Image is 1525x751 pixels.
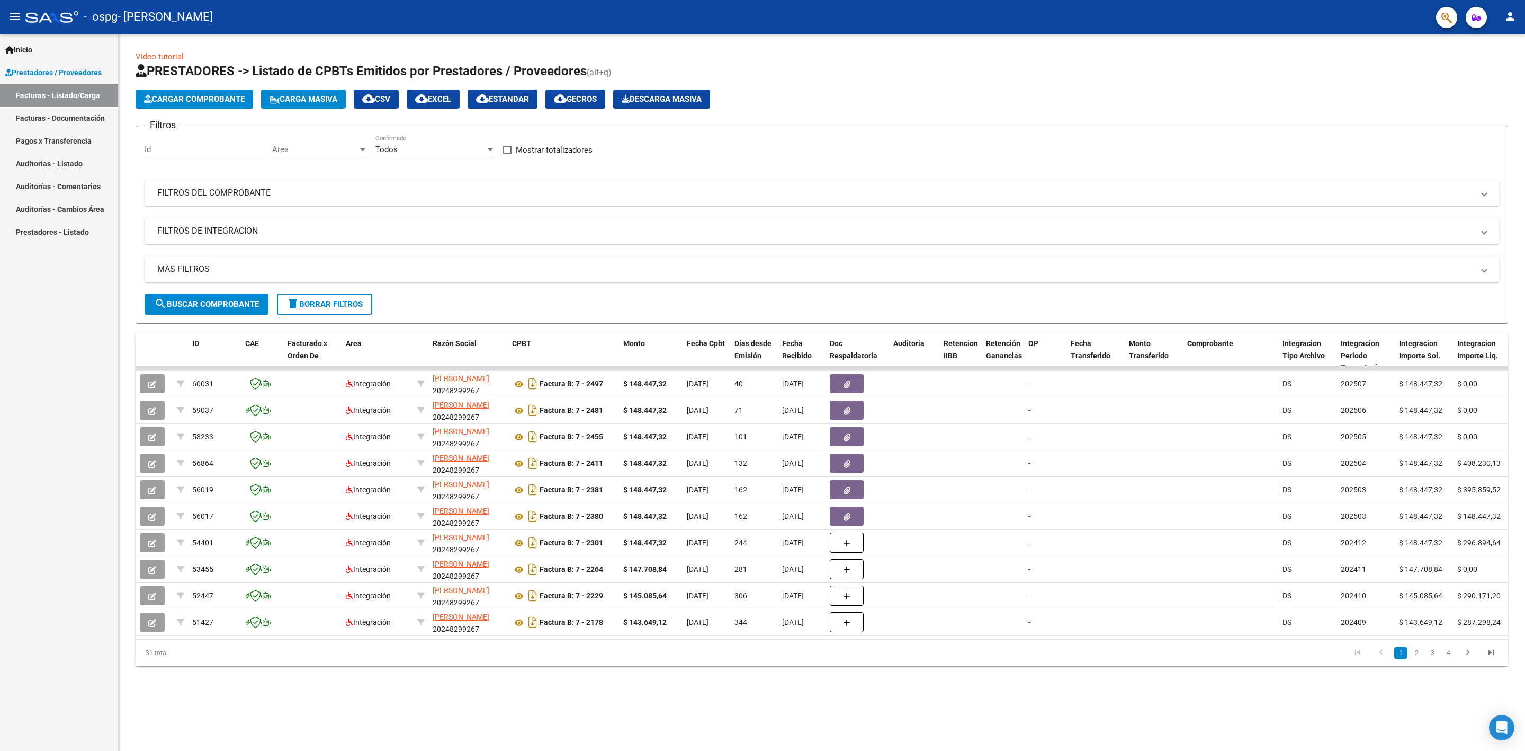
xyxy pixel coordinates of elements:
span: Todos [375,145,398,154]
strong: $ 145.085,64 [623,591,667,600]
span: 162 [734,512,747,520]
strong: Factura B: 7 - 2229 [540,592,603,600]
div: 20248299267 [433,558,504,580]
i: Descargar documento [526,481,540,498]
button: Gecros [545,90,605,109]
span: Carga Masiva [270,94,337,104]
span: DS [1282,432,1291,441]
span: DS [1282,406,1291,414]
i: Descargar documento [526,428,540,445]
span: 202409 [1341,618,1366,626]
span: Integración [346,485,391,494]
span: 56864 [192,459,213,467]
datatable-header-cell: Monto [619,332,683,379]
span: Auditoria [893,339,925,348]
span: 58233 [192,432,213,441]
div: 20248299267 [433,399,504,421]
span: - [1028,379,1030,388]
i: Descargar documento [526,508,540,525]
span: Cargar Comprobante [144,94,245,104]
span: [DATE] [687,565,708,573]
datatable-header-cell: CPBT [508,332,619,379]
a: 1 [1394,647,1407,659]
i: Descargar documento [526,375,540,392]
span: 56019 [192,485,213,494]
span: $ 0,00 [1457,379,1477,388]
span: 71 [734,406,743,414]
span: 56017 [192,512,213,520]
span: Integración [346,459,391,467]
mat-icon: person [1504,10,1517,23]
div: Open Intercom Messenger [1489,715,1514,740]
span: DS [1282,565,1291,573]
button: Buscar Comprobante [145,294,268,315]
span: [DATE] [687,459,708,467]
strong: Factura B: 7 - 2264 [540,566,603,574]
i: Descargar documento [526,534,540,551]
span: $ 296.894,64 [1457,538,1501,547]
strong: $ 148.447,32 [623,538,667,547]
span: 132 [734,459,747,467]
span: $ 408.230,13 [1457,459,1501,467]
span: 202503 [1341,512,1366,520]
span: $ 148.447,32 [1399,406,1442,414]
span: [PERSON_NAME] [433,586,489,595]
datatable-header-cell: Fecha Recibido [778,332,826,379]
span: Retención Ganancias [986,339,1022,360]
span: [DATE] [782,406,804,414]
mat-panel-title: MAS FILTROS [157,263,1474,275]
span: 202412 [1341,538,1366,547]
a: 2 [1410,647,1423,659]
span: (alt+q) [587,67,612,77]
strong: $ 148.447,32 [623,459,667,467]
span: 202503 [1341,485,1366,494]
datatable-header-cell: OP [1024,332,1066,379]
li: page 3 [1424,644,1440,662]
span: Integración [346,591,391,600]
span: DS [1282,591,1291,600]
button: Descarga Masiva [613,90,710,109]
span: $ 395.859,52 [1457,485,1501,494]
span: $ 143.649,12 [1399,618,1442,626]
mat-icon: cloud_download [476,92,489,105]
strong: Factura B: 7 - 2455 [540,433,603,441]
span: $ 148.447,32 [1399,485,1442,494]
mat-expansion-panel-header: FILTROS DEL COMPROBANTE [145,180,1499,206]
span: 202504 [1341,459,1366,467]
strong: $ 148.447,32 [623,485,667,494]
i: Descargar documento [526,561,540,578]
strong: $ 148.447,32 [623,379,667,388]
span: [DATE] [687,379,708,388]
datatable-header-cell: Fecha Transferido [1066,332,1125,379]
span: DS [1282,512,1291,520]
span: OP [1028,339,1038,348]
span: [DATE] [687,538,708,547]
strong: Factura B: 7 - 2178 [540,619,603,627]
span: Integración [346,618,391,626]
span: - [1028,485,1030,494]
a: go to last page [1481,647,1501,659]
span: 52447 [192,591,213,600]
span: 202506 [1341,406,1366,414]
span: [DATE] [782,512,804,520]
span: DS [1282,485,1291,494]
span: - ospg [84,5,118,29]
strong: Factura B: 7 - 2301 [540,539,603,547]
span: Integracion Importe Liq. [1457,339,1498,360]
span: $ 148.447,32 [1399,538,1442,547]
datatable-header-cell: ID [188,332,241,379]
span: 40 [734,379,743,388]
button: Borrar Filtros [277,294,372,315]
mat-panel-title: FILTROS DEL COMPROBANTE [157,187,1474,199]
span: Integración [346,432,391,441]
div: 20248299267 [433,532,504,554]
span: [DATE] [687,512,708,520]
span: DS [1282,538,1291,547]
span: 281 [734,565,747,573]
div: 20248299267 [433,479,504,501]
span: - [1028,432,1030,441]
span: $ 287.298,24 [1457,618,1501,626]
span: DS [1282,618,1291,626]
span: Facturado x Orden De [288,339,327,360]
span: Retencion IIBB [944,339,978,360]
